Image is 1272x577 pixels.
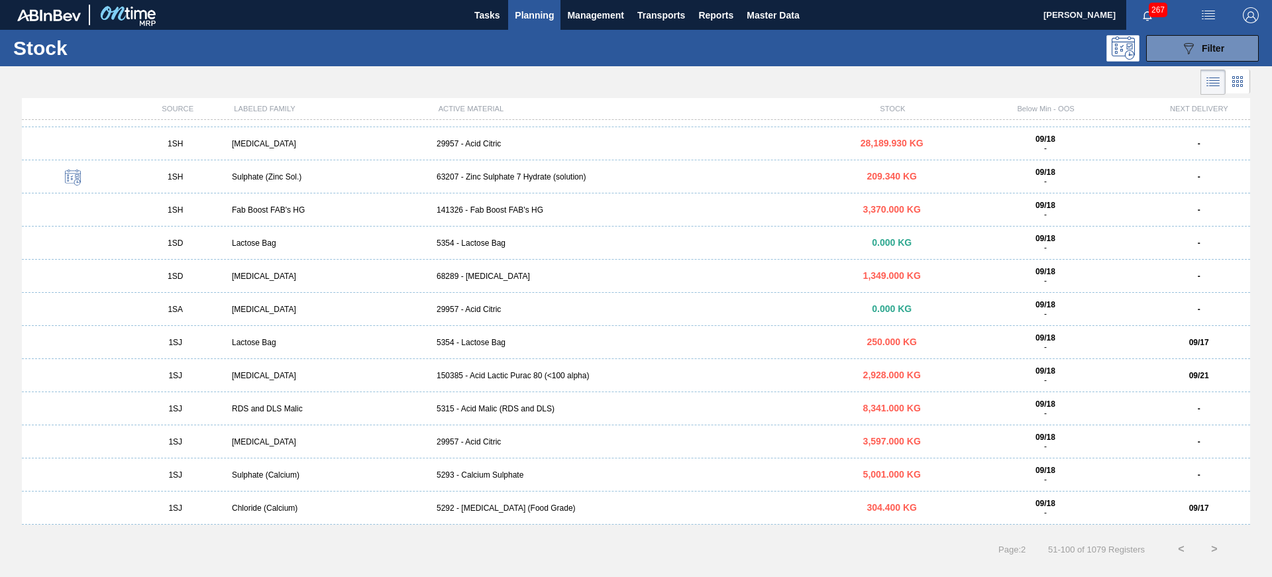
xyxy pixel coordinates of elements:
span: 2,928.000 KG [863,370,921,380]
span: - [1044,342,1047,352]
div: Below Min - OOS [943,105,1147,113]
span: - [1044,409,1047,418]
span: Reports [698,7,733,23]
span: - [1044,177,1047,186]
img: userActions [1200,7,1216,23]
strong: 09/21 [1189,371,1209,380]
span: 1SJ [168,338,182,347]
strong: 09/18 [1035,499,1055,508]
div: Lactose Bag [227,238,431,248]
strong: 09/18 [1035,267,1055,276]
span: 1SH [168,139,183,148]
strong: 09/18 [1035,333,1055,342]
span: 8,341.000 KG [863,403,921,413]
button: Notifications [1126,6,1169,25]
span: 0.000 KG [872,237,912,248]
span: 209.340 KG [867,171,917,182]
span: 51 - 100 of 1079 Registers [1045,545,1145,554]
span: Filter [1202,43,1224,54]
span: 1SJ [168,470,182,480]
div: [MEDICAL_DATA] [227,371,431,380]
span: 250.000 KG [867,337,917,347]
div: 5292 - [MEDICAL_DATA] (Food Grade) [431,503,841,513]
span: - [1044,376,1047,385]
span: 1SJ [168,371,182,380]
div: SOURCE [127,105,229,113]
div: Sulphate (Calcium) [227,470,431,480]
div: [MEDICAL_DATA] [227,437,431,446]
strong: - [1198,172,1200,182]
strong: - [1198,305,1200,314]
strong: - [1198,470,1200,480]
span: 267 [1149,3,1167,17]
div: Fab Boost FAB's HG [227,205,431,215]
span: - [1044,508,1047,517]
div: RDS and DLS Malic [227,404,431,413]
div: 5354 - Lactose Bag [431,338,841,347]
div: [MEDICAL_DATA] [227,272,431,281]
strong: 09/17 [1189,503,1209,513]
div: Card Vision [1226,70,1250,95]
span: 1SD [168,272,183,281]
span: Planning [515,7,554,23]
div: [MEDICAL_DATA] [227,139,431,148]
span: - [1044,475,1047,484]
span: Transports [637,7,685,23]
button: < [1165,533,1198,566]
strong: 09/18 [1035,300,1055,309]
span: 1SH [168,172,183,182]
div: List Vision [1200,70,1226,95]
strong: 09/18 [1035,366,1055,376]
div: Sulphate (Zinc Sol.) [227,172,431,182]
span: - [1044,144,1047,153]
strong: - [1198,437,1200,446]
div: [MEDICAL_DATA] [227,305,431,314]
strong: 09/18 [1035,168,1055,177]
div: 141326 - Fab Boost FAB's HG [431,205,841,215]
strong: 09/18 [1035,466,1055,475]
span: - [1044,309,1047,319]
strong: 09/18 [1035,433,1055,442]
strong: 09/18 [1035,234,1055,243]
div: STOCK [841,105,943,113]
span: 1SH [168,205,183,215]
div: Programming: no user selected [1106,35,1139,62]
img: Logout [1243,7,1259,23]
strong: - [1198,272,1200,281]
div: 68289 - [MEDICAL_DATA] [431,272,841,281]
span: Management [567,7,624,23]
strong: 09/17 [1189,338,1209,347]
span: 0.000 KG [872,303,912,314]
span: 1SJ [168,404,182,413]
span: - [1044,442,1047,451]
div: 29957 - Acid Citric [431,139,841,148]
div: ACTIVE MATERIAL [433,105,842,113]
span: - [1044,276,1047,286]
span: 1SJ [168,437,182,446]
span: Tasks [472,7,502,23]
span: 1SJ [168,503,182,513]
div: 150385 - Acid Lactic Purac 80 (<100 alpha) [431,371,841,380]
div: 5293 - Calcium Sulphate [431,470,841,480]
div: Lactose Bag [227,338,431,347]
strong: 09/18 [1035,399,1055,409]
span: 1,349.000 KG [863,270,921,281]
span: 304.400 KG [867,502,917,513]
div: Chloride (Calcium) [227,503,431,513]
span: 1SA [168,305,183,314]
img: TNhmsLtSVTkK8tSr43FrP2fwEKptu5GPRR3wAAAABJRU5ErkJggg== [17,9,81,21]
span: Master Data [747,7,799,23]
strong: 09/18 [1035,201,1055,210]
div: 29957 - Acid Citric [431,437,841,446]
button: Filter [1146,35,1259,62]
div: 63207 - Zinc Sulphate 7 Hydrate (solution) [431,172,841,182]
strong: - [1198,139,1200,148]
span: - [1044,210,1047,219]
span: - [1044,243,1047,252]
div: Scheduled Stock [27,170,119,187]
span: 3,370.000 KG [863,204,921,215]
div: LABELED FAMILY [229,105,433,113]
div: 5354 - Lactose Bag [431,238,841,248]
div: 5315 - Acid Malic (RDS and DLS) [431,404,841,413]
div: NEXT DELIVERY [1148,105,1250,113]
